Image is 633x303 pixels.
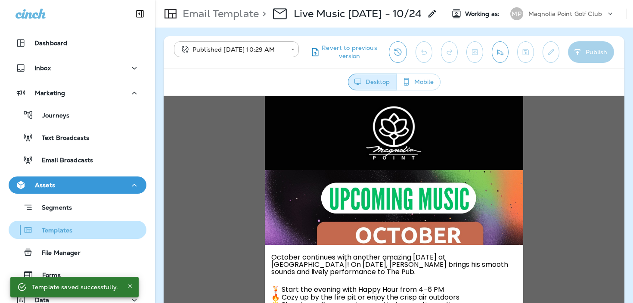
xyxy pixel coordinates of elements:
[108,204,299,213] span: 🌟 Stunning golf course views and indoor seating options
[510,7,523,20] div: MP
[9,151,146,169] button: Email Broadcasts
[33,157,93,165] p: Email Broadcasts
[9,34,146,52] button: Dashboard
[389,41,407,63] button: View Changelog
[9,59,146,77] button: Inbox
[294,7,422,20] p: Live Music [DATE] - 10/24
[306,41,382,63] button: Revert to previous version
[34,40,67,46] p: Dashboard
[125,281,135,291] button: Close
[32,279,118,295] div: Template saved successfully.
[320,44,379,60] span: Revert to previous version
[397,74,441,90] button: Mobile
[9,221,146,239] button: Templates
[294,7,422,20] div: Live Music October 2025 - 10/24
[33,204,72,213] p: Segments
[9,176,146,194] button: Assets
[33,134,89,142] p: Text Broadcasts
[128,5,152,22] button: Collapse Sidebar
[465,10,502,18] span: Working as:
[9,106,146,124] button: Journeys
[180,45,285,54] div: Published [DATE] 10:29 AM
[34,272,61,280] p: Forms
[492,41,509,63] button: Send test email
[9,128,146,146] button: Text Broadcasts
[33,227,72,235] p: Templates
[528,10,602,17] p: Magnolia Point Golf Club
[108,189,280,198] span: 🍹 Start the evening with Happy Hour from 4–6 PM
[108,196,296,206] span: 🔥 Cozy up by the fire pit or enjoy the crisp air outdoors
[9,266,146,284] button: Forms
[108,156,344,181] span: October continues with another amazing [DATE] at [GEOGRAPHIC_DATA]! On [DATE], [PERSON_NAME] brin...
[9,84,146,102] button: Marketing
[33,249,81,257] p: File Manager
[9,198,146,216] button: Segments
[202,9,259,65] img: MAGLOGO-final.png
[179,7,259,20] p: Email Template
[35,90,65,96] p: Marketing
[108,221,342,238] span: Our [DATE] nights combine music, drinks, and the kind of atmosphere you can’t find anywhere else ...
[34,65,51,71] p: Inbox
[101,74,360,149] img: October-2025-1-1_edited_e995201e-2db5-489a-ae31-510e45633801.jpg
[35,182,55,189] p: Assets
[348,74,397,90] button: Desktop
[34,112,69,120] p: Journeys
[259,7,266,20] p: >
[9,243,146,261] button: File Manager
